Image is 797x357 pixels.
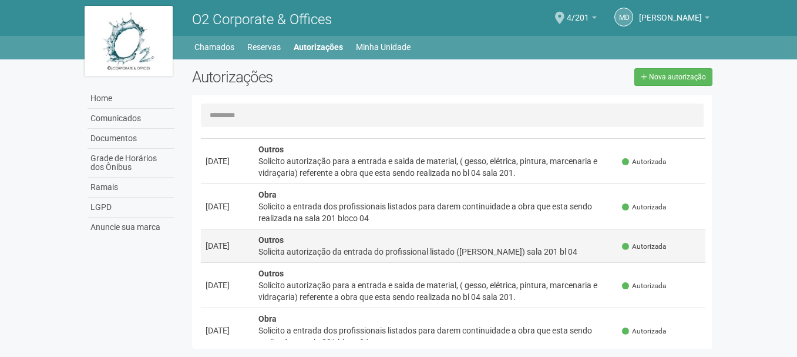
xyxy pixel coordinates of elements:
strong: Outros [258,235,284,245]
span: Nova autorização [649,73,706,81]
a: Documentos [88,129,174,149]
strong: Outros [258,145,284,154]
a: Chamados [194,39,234,55]
a: Comunicados [88,109,174,129]
div: Solicita autorização da entrada do profissional listado ([PERSON_NAME]) sala 201 bl 04 [258,246,613,258]
a: Anuncie sua marca [88,218,174,237]
div: Solicito a entrada dos profissionais listados para darem continuidade a obra que esta sendo reali... [258,201,613,224]
strong: Obra [258,314,277,323]
div: [DATE] [206,155,249,167]
span: Autorizada [622,326,666,336]
div: [DATE] [206,279,249,291]
div: Solicito autorização para a entrada e saida de material, ( gesso, elétrica, pintura, marcenaria e... [258,155,613,179]
a: Autorizações [294,39,343,55]
a: 4/201 [567,15,597,24]
strong: Outros [258,269,284,278]
span: Autorizada [622,202,666,212]
a: [PERSON_NAME] [639,15,709,24]
span: 4/201 [567,2,589,22]
a: Nova autorização [634,68,712,86]
a: Home [88,89,174,109]
div: [DATE] [206,201,249,212]
img: logo.jpg [85,6,173,76]
a: Reservas [247,39,281,55]
strong: Obra [258,190,277,199]
a: LGPD [88,198,174,218]
a: Minha Unidade [356,39,411,55]
span: O2 Corporate & Offices [192,11,332,28]
div: [DATE] [206,240,249,252]
h2: Autorizações [192,68,443,86]
span: Autorizada [622,157,666,167]
a: Md [614,8,633,26]
div: Solicito a entrada dos profissionais listados para darem continuidade a obra que esta sendo reali... [258,325,613,348]
div: Solicito autorização para a entrada e saida de material, ( gesso, elétrica, pintura, marcenaria e... [258,279,613,303]
a: Ramais [88,178,174,198]
span: Marcelo de Andrade Ferreira [639,2,702,22]
a: Grade de Horários dos Ônibus [88,149,174,178]
span: Autorizada [622,242,666,252]
span: Autorizada [622,281,666,291]
div: [DATE] [206,325,249,336]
